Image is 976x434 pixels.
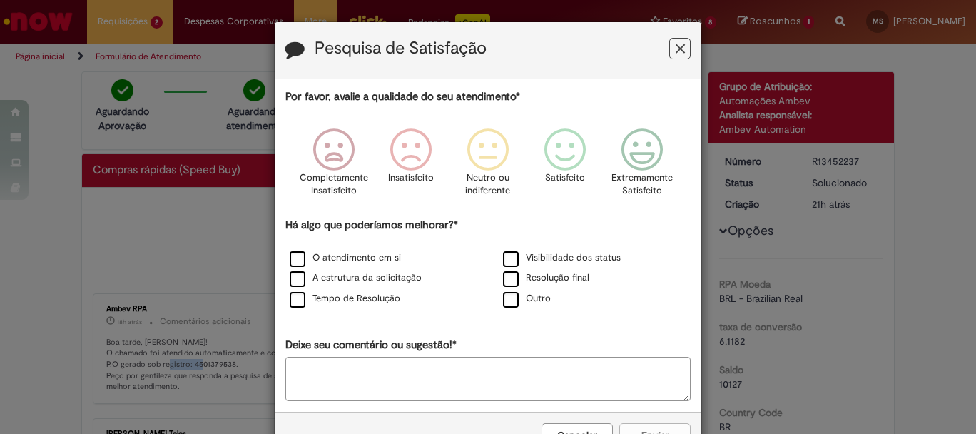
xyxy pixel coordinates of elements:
div: Extremamente Satisfeito [606,118,678,216]
p: Extremamente Satisfeito [611,171,673,198]
p: Completamente Insatisfeito [300,171,368,198]
p: Insatisfeito [388,171,434,185]
label: O atendimento em si [290,251,401,265]
div: Insatisfeito [375,118,447,216]
p: Neutro ou indiferente [462,171,514,198]
div: Completamente Insatisfeito [297,118,370,216]
div: Há algo que poderíamos melhorar?* [285,218,691,310]
label: Tempo de Resolução [290,292,400,306]
label: Por favor, avalie a qualidade do seu atendimento* [285,89,520,104]
label: Deixe seu comentário ou sugestão!* [285,338,457,353]
div: Satisfeito [529,118,601,216]
label: Resolução final [503,271,589,285]
label: Outro [503,292,551,306]
p: Satisfeito [545,171,585,185]
label: A estrutura da solicitação [290,271,422,285]
label: Pesquisa de Satisfação [315,39,487,58]
div: Neutro ou indiferente [452,118,524,216]
label: Visibilidade dos status [503,251,621,265]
